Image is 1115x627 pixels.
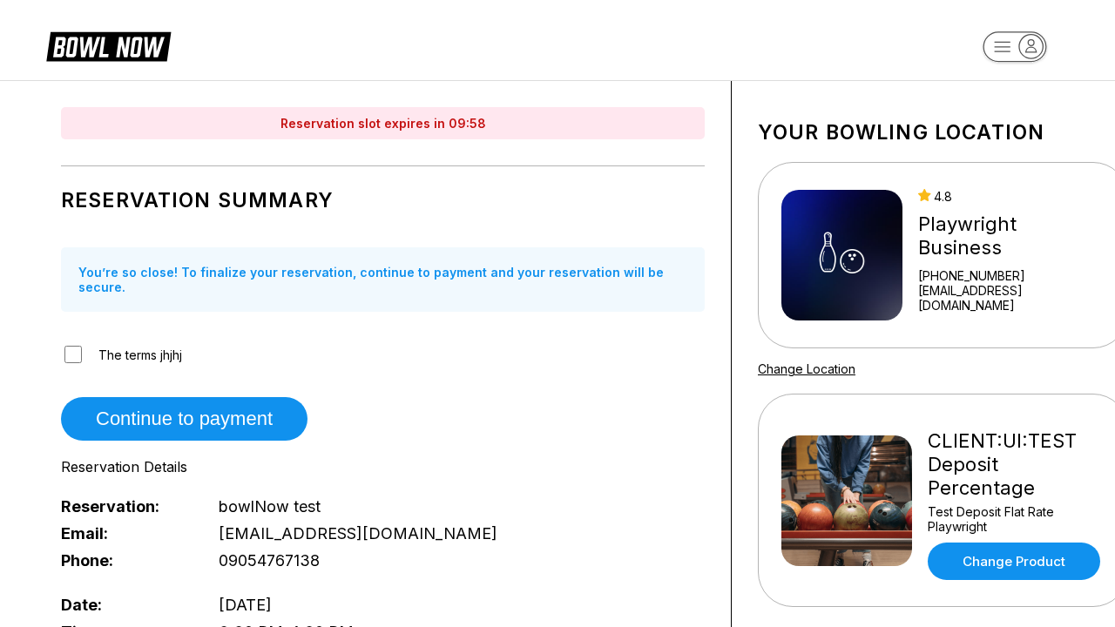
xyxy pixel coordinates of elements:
div: Playwright Business [918,212,1105,260]
span: Phone: [61,551,190,570]
div: 4.8 [918,189,1105,204]
div: Reservation Details [61,458,705,475]
a: Change Location [758,361,855,376]
div: CLIENT:UI:TEST Deposit Percentage [928,429,1105,500]
h1: Reservation Summary [61,188,705,212]
span: [EMAIL_ADDRESS][DOMAIN_NAME] [219,524,497,543]
div: Test Deposit Flat Rate Playwright [928,504,1105,534]
span: [DATE] [219,596,272,614]
span: 09054767138 [219,551,320,570]
span: Email: [61,524,190,543]
img: Playwright Business [781,190,902,320]
img: CLIENT:UI:TEST Deposit Percentage [781,435,912,566]
button: Continue to payment [61,397,307,441]
div: You’re so close! To finalize your reservation, continue to payment and your reservation will be s... [61,247,705,312]
div: [PHONE_NUMBER] [918,268,1105,283]
span: Reservation: [61,497,190,516]
a: Change Product [928,543,1100,580]
a: [EMAIL_ADDRESS][DOMAIN_NAME] [918,283,1105,313]
span: Date: [61,596,190,614]
div: Reservation slot expires in 09:58 [61,107,705,139]
span: bowlNow test [219,497,321,516]
span: The terms jhjhj [98,347,182,362]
